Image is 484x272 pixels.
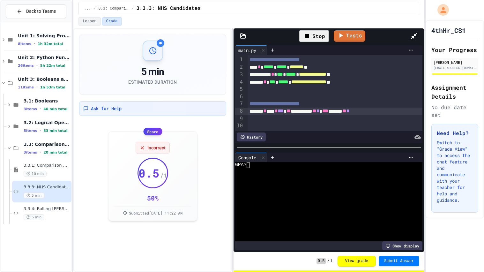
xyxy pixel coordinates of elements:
h2: Your Progress [431,45,478,54]
div: 3 [235,71,244,79]
div: 9 [235,115,244,122]
span: Incorrect [147,145,166,151]
button: Back to Teams [6,4,66,18]
span: 20 min total [43,150,67,155]
span: 5h 22m total [40,64,65,68]
span: 3.3.1: Comparison Operators [24,163,70,168]
span: 5 items [24,129,37,133]
span: 8 items [18,42,31,46]
span: 3.3.4: Rolling [PERSON_NAME] [24,206,70,212]
div: 6 [235,93,244,100]
button: Submit Answer [379,256,419,266]
h3: Need Help? [437,129,473,137]
span: • [40,128,41,133]
div: main.py [235,47,259,54]
div: History [237,132,266,141]
a: Tests [334,30,365,42]
span: 0.5 [138,167,160,179]
span: 3.1: Booleans [24,98,70,104]
span: 1h 53m total [40,85,65,89]
div: main.py [235,45,267,55]
span: • [34,41,35,46]
span: • [36,63,38,68]
span: GPA? [235,162,247,168]
span: 1 [330,259,332,264]
span: ... [84,6,91,11]
span: / [327,259,329,264]
span: 0.5 [316,258,326,264]
div: No due date set [431,103,478,119]
span: Unit 2: Python Fundamentals [18,55,70,60]
div: 5 min [128,66,177,78]
div: Score [143,128,162,135]
span: 3.2: Logical Operators [24,120,70,125]
div: My Account [431,3,450,17]
span: Submit Answer [384,259,414,264]
div: 5 [235,86,244,93]
span: 3.3: Comparison Operators [98,6,129,11]
div: 10 [235,122,244,129]
span: • [40,150,41,155]
span: 3.3.3: NHS Candidates [24,185,70,190]
span: Submitted [DATE] 11:22 AM [129,210,182,215]
div: 11 [235,130,244,137]
div: Console [235,153,267,162]
span: 5 min [24,193,44,199]
span: 3.3.3: NHS Candidates [136,5,201,12]
span: Unit 1: Solving Problems in Computer Science [18,33,70,39]
div: [EMAIL_ADDRESS][DOMAIN_NAME] [433,65,476,70]
span: 26 items [18,64,34,68]
span: 1h 32m total [38,42,63,46]
span: / 1 [160,171,167,180]
div: Estimated Duration [128,79,177,85]
span: Unit 3: Booleans and Conditionals [18,76,70,82]
span: 11 items [18,85,34,89]
span: 53 min total [43,129,67,133]
h2: Assignment Details [431,83,478,101]
span: 3 items [24,107,37,111]
div: 2 [235,64,244,71]
div: 7 [235,100,244,108]
div: Stop [299,30,329,42]
span: • [36,85,38,90]
span: Back to Teams [26,8,56,15]
p: Switch to "Grade View" to access the chat feature and communicate with your teacher for help and ... [437,140,473,203]
span: • [40,106,41,111]
h1: 4thHr_CS1 [431,26,466,35]
div: 1 [235,56,244,64]
span: 40 min total [43,107,67,111]
div: [PERSON_NAME] [433,59,476,65]
span: Ask for Help [91,105,122,112]
div: 8 [235,108,244,115]
div: Console [235,154,259,161]
span: 3.3: Comparison Operators [24,141,70,147]
span: / [93,6,96,11]
button: View grade [338,256,376,267]
span: 3 items [24,150,37,155]
button: Grade [102,17,122,26]
button: Lesson [78,17,101,26]
span: / [131,6,134,11]
div: 4 [235,79,244,86]
div: Show display [382,241,422,250]
div: 50 % [147,193,159,202]
span: 5 min [24,214,44,220]
span: 10 min [24,171,47,177]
